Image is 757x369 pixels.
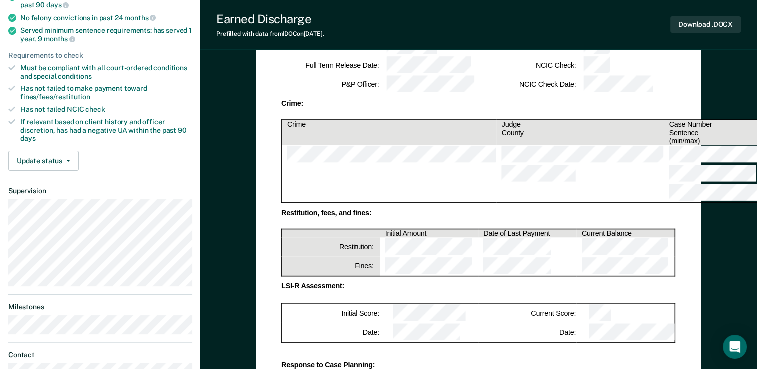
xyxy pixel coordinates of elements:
[46,1,69,9] span: days
[577,229,675,238] th: Current Balance
[8,303,192,311] dt: Milestones
[478,303,577,322] th: Current Score:
[281,283,675,290] div: LSI-R Assessment:
[8,151,79,171] button: Update status
[20,26,192,43] div: Served minimum sentence requirements: has served 1 year, 9
[282,322,380,342] th: Date:
[124,14,156,22] span: months
[478,229,577,238] th: Date of Last Payment
[282,257,380,276] th: Fines:
[281,362,675,368] div: Response to Case Planning:
[478,56,577,75] td: NCIC Check :
[8,187,192,195] dt: Supervision
[20,134,35,142] span: days
[281,101,675,107] div: Crime:
[58,72,92,80] span: conditions
[281,75,380,94] td: P&P Officer :
[20,105,192,114] div: Has not failed NCIC
[723,335,747,359] div: Open Intercom Messenger
[20,13,192,22] div: No felony convictions in past 24
[282,238,380,257] th: Restitution:
[44,35,75,43] span: months
[20,93,90,101] span: fines/fees/restitution
[380,229,479,238] th: Initial Amount
[216,30,324,37] div: Prefilled with data from IDOC on [DATE] .
[281,210,675,216] div: Restitution, fees, and fines:
[216,12,324,26] div: Earned Discharge
[8,351,192,359] dt: Contact
[20,118,192,143] div: If relevant based on client history and officer discretion, has had a negative UA within the past 90
[20,84,192,101] div: Has not failed to make payment toward
[478,322,577,342] th: Date:
[8,51,192,60] div: Requirements to check
[20,64,192,81] div: Must be compliant with all court-ordered conditions and special
[478,75,577,94] td: NCIC Check Date :
[282,120,497,129] th: Crime
[497,129,664,137] th: County
[670,16,741,33] button: Download .DOCX
[281,56,380,75] td: Full Term Release Date :
[497,120,664,129] th: Judge
[282,303,380,322] th: Initial Score:
[85,105,105,113] span: check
